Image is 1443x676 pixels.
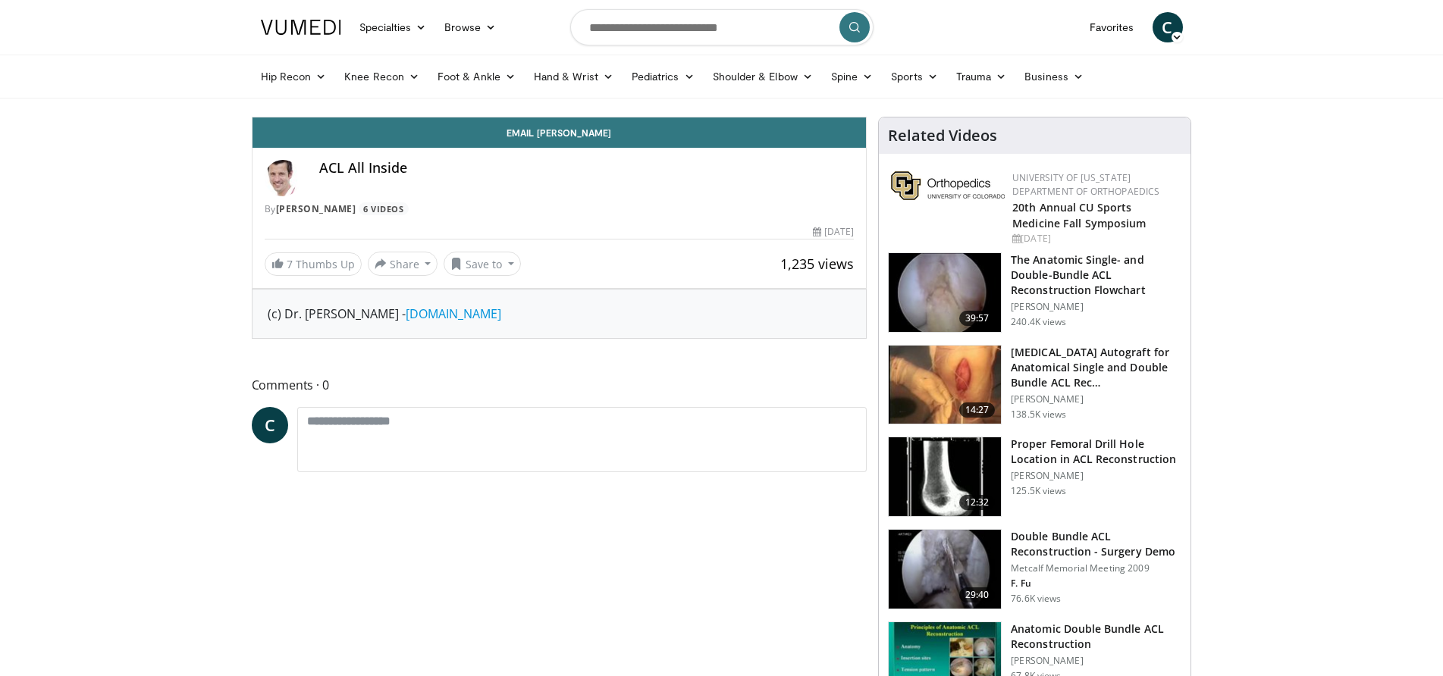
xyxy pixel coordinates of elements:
a: Business [1015,61,1093,92]
input: Search topics, interventions [570,9,874,45]
p: 138.5K views [1011,408,1066,421]
a: Hip Recon [252,61,336,92]
p: 76.6K views [1011,593,1061,605]
img: Fu_0_3.png.150x105_q85_crop-smart_upscale.jpg [889,253,1001,332]
a: Foot & Ankle [428,61,525,92]
div: [DATE] [813,225,854,239]
p: [PERSON_NAME] [1011,301,1181,313]
h3: The Anatomic Single- and Double-Bundle ACL Reconstruction Flowchart [1011,252,1181,298]
span: 14:27 [959,402,996,418]
img: Title_01_100001165_3.jpg.150x105_q85_crop-smart_upscale.jpg [889,437,1001,516]
span: 1,235 views [780,255,854,273]
a: Pediatrics [623,61,704,92]
img: 355603a8-37da-49b6-856f-e00d7e9307d3.png.150x105_q85_autocrop_double_scale_upscale_version-0.2.png [891,171,1005,200]
span: 39:57 [959,311,996,326]
a: 12:32 Proper Femoral Drill Hole Location in ACL Reconstruction [PERSON_NAME] 125.5K views [888,437,1181,517]
button: Share [368,252,438,276]
span: 12:32 [959,495,996,510]
div: (c) Dr. [PERSON_NAME] - [268,305,852,323]
span: 7 [287,257,293,271]
a: C [252,407,288,443]
p: [PERSON_NAME] [1011,470,1181,482]
a: 20th Annual CU Sports Medicine Fall Symposium [1012,200,1146,230]
p: 125.5K views [1011,485,1066,497]
div: By [265,202,855,216]
a: 39:57 The Anatomic Single- and Double-Bundle ACL Reconstruction Flowchart [PERSON_NAME] 240.4K views [888,252,1181,333]
a: Knee Recon [335,61,428,92]
h3: Proper Femoral Drill Hole Location in ACL Reconstruction [1011,437,1181,467]
a: 6 Videos [359,202,409,215]
h3: [MEDICAL_DATA] Autograft for Anatomical Single and Double Bundle ACL Rec… [1011,345,1181,390]
a: 7 Thumbs Up [265,252,362,276]
img: VuMedi Logo [261,20,341,35]
a: Sports [882,61,947,92]
h3: Double Bundle ACL Reconstruction - Surgery Demo [1011,529,1181,559]
a: Browse [435,12,505,42]
button: Save to [444,252,521,276]
span: Comments 0 [252,375,867,395]
p: 240.4K views [1011,316,1066,328]
div: [DATE] [1012,232,1178,246]
h4: ACL All Inside [319,160,855,177]
a: Shoulder & Elbow [704,61,822,92]
img: Avatar [265,160,301,196]
a: University of [US_STATE] Department of Orthopaedics [1012,171,1159,198]
p: [PERSON_NAME] [1011,655,1181,667]
img: ffu_3.png.150x105_q85_crop-smart_upscale.jpg [889,530,1001,609]
img: 281064_0003_1.png.150x105_q85_crop-smart_upscale.jpg [889,346,1001,424]
p: F. Fu [1011,577,1181,590]
a: 14:27 [MEDICAL_DATA] Autograft for Anatomical Single and Double Bundle ACL Rec… [PERSON_NAME] 138... [888,345,1181,425]
a: C [1153,12,1183,42]
a: [PERSON_NAME] [276,202,356,215]
p: [PERSON_NAME] [1011,393,1181,405]
a: Hand & Wrist [525,61,623,92]
h4: Related Videos [888,127,997,145]
a: Specialties [350,12,436,42]
span: 29:40 [959,587,996,602]
a: [DOMAIN_NAME] [406,305,501,322]
a: Favorites [1081,12,1143,42]
a: 29:40 Double Bundle ACL Reconstruction - Surgery Demo Metcalf Memorial Meeting 2009 F. Fu 76.6K v... [888,529,1181,609]
a: Trauma [947,61,1016,92]
a: Email [PERSON_NAME] [253,117,867,148]
p: Metcalf Memorial Meeting 2009 [1011,562,1181,574]
a: Spine [822,61,882,92]
h3: Anatomic Double Bundle ACL Reconstruction [1011,621,1181,652]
